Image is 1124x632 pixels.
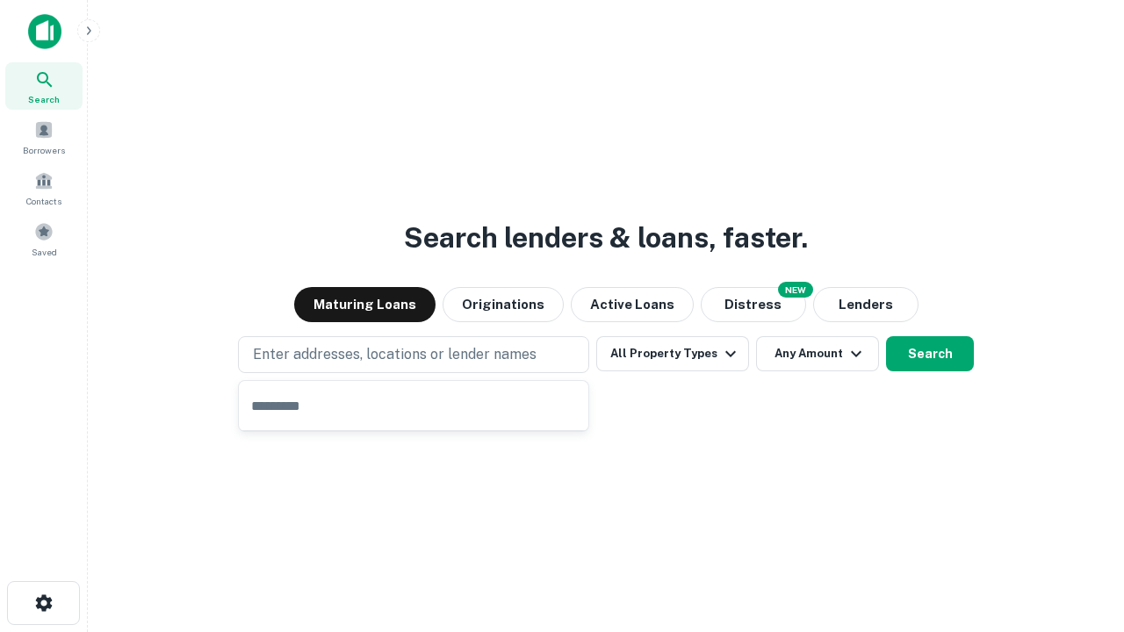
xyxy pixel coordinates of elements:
button: Search distressed loans with lien and other non-mortgage details. [701,287,806,322]
a: Search [5,62,83,110]
a: Saved [5,215,83,262]
button: Active Loans [571,287,694,322]
button: Maturing Loans [294,287,436,322]
button: Enter addresses, locations or lender names [238,336,589,373]
button: Originations [443,287,564,322]
img: capitalize-icon.png [28,14,61,49]
button: Lenders [813,287,919,322]
a: Contacts [5,164,83,212]
p: Enter addresses, locations or lender names [253,344,537,365]
span: Borrowers [23,143,65,157]
h3: Search lenders & loans, faster. [404,217,808,259]
span: Saved [32,245,57,259]
iframe: Chat Widget [1036,492,1124,576]
span: Contacts [26,194,61,208]
button: Any Amount [756,336,879,371]
span: Search [28,92,60,106]
button: All Property Types [596,336,749,371]
div: NEW [778,282,813,298]
button: Search [886,336,974,371]
a: Borrowers [5,113,83,161]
